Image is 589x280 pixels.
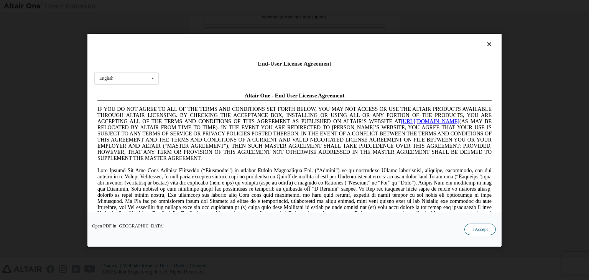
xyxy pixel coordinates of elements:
span: Lore Ipsumd Sit Ame Cons Adipisc Elitseddo (“Eiusmodte”) in utlabor Etdolo Magnaaliqua Eni. (“Adm... [3,78,397,133]
div: End-User License Agreement [94,60,495,68]
a: Open PDF in [GEOGRAPHIC_DATA] [92,224,165,228]
a: [URL][DOMAIN_NAME] [307,29,365,35]
button: I Accept [464,224,496,235]
div: English [99,76,114,81]
span: IF YOU DO NOT AGREE TO ALL OF THE TERMS AND CONDITIONS SET FORTH BELOW, YOU MAY NOT ACCESS OR USE... [3,17,397,72]
span: Altair One - End User License Agreement [150,3,250,9]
